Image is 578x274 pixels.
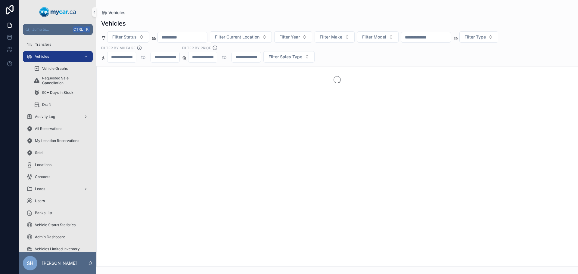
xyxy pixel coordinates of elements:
[35,211,52,215] span: Banks List
[23,195,93,206] a: Users
[23,123,93,134] a: All Reservations
[35,54,49,59] span: Vehicles
[42,260,77,266] p: [PERSON_NAME]
[23,39,93,50] a: Transfers
[23,111,93,122] a: Activity Log
[23,220,93,230] a: Vehicle Status Statistics
[269,54,302,60] span: Filter Sales Type
[30,99,93,110] a: Draft
[35,150,42,155] span: Sold
[107,31,149,43] button: Select Button
[42,102,51,107] span: Draft
[73,26,84,32] span: Ctrl
[222,54,227,61] p: to
[35,199,45,203] span: Users
[42,76,87,85] span: Requested Sale Cancellation
[42,90,73,95] span: 90+ Days In Stock
[39,7,76,17] img: App logo
[35,235,65,239] span: Admin Dashboard
[23,159,93,170] a: Locations
[274,31,312,43] button: Select Button
[27,260,33,267] span: SH
[23,208,93,218] a: Banks List
[182,45,211,51] label: FILTER BY PRICE
[465,34,486,40] span: Filter Type
[279,34,300,40] span: Filter Year
[35,186,45,191] span: Leads
[23,244,93,254] a: Vehicles Limited Inventory
[42,66,68,71] span: Vehicle Graphs
[35,162,51,167] span: Locations
[35,114,55,119] span: Activity Log
[210,31,272,43] button: Select Button
[101,10,126,16] a: Vehicles
[362,34,386,40] span: Filter Model
[85,27,90,32] span: K
[35,223,76,227] span: Vehicle Status Statistics
[35,126,62,131] span: All Reservations
[23,135,93,146] a: My Location Reservations
[215,34,259,40] span: Filter Current Location
[141,54,146,61] p: to
[35,247,80,251] span: Vehicles Limited Inventory
[23,24,93,35] button: Jump to...CtrlK
[108,10,126,16] span: Vehicles
[357,31,399,43] button: Select Button
[112,34,137,40] span: Filter Status
[263,51,315,63] button: Select Button
[23,183,93,194] a: Leads
[30,75,93,86] a: Requested Sale Cancellation
[30,63,93,74] a: Vehicle Graphs
[35,174,50,179] span: Contacts
[35,138,79,143] span: My Location Reservations
[35,42,51,47] span: Transfers
[23,232,93,242] a: Admin Dashboard
[101,19,126,28] h1: Vehicles
[315,31,355,43] button: Select Button
[19,35,96,252] div: scrollable content
[320,34,342,40] span: Filter Make
[459,31,498,43] button: Select Button
[23,147,93,158] a: Sold
[23,51,93,62] a: Vehicles
[32,27,70,32] span: Jump to...
[23,171,93,182] a: Contacts
[30,87,93,98] a: 90+ Days In Stock
[101,45,135,51] label: Filter By Mileage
